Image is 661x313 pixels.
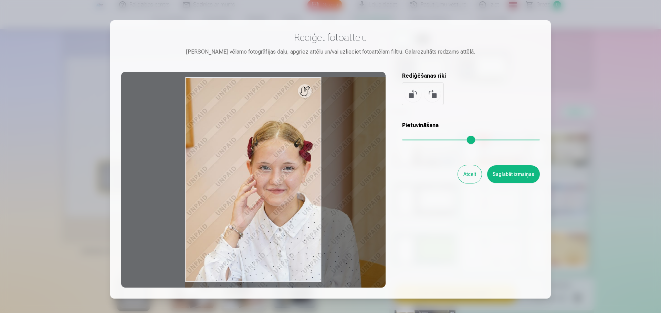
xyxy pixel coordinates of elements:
[458,165,482,183] button: Atcelt
[487,165,540,183] button: Saglabāt izmaiņas
[121,31,540,44] h3: Rediģēt fotoattēlu
[402,72,540,80] h5: Rediģēšanas rīki
[402,121,540,130] h5: Pietuvināšana
[121,48,540,56] div: [PERSON_NAME] vēlamo fotogrāfijas daļu, apgriez attēlu un/vai uzlieciet fotoattēlam filtru. Galar...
